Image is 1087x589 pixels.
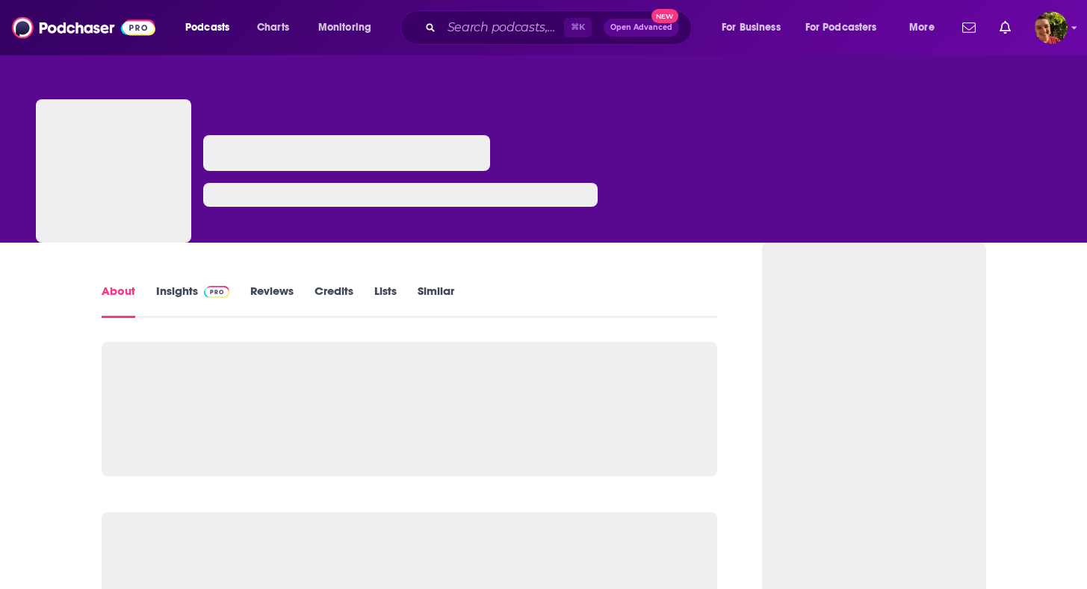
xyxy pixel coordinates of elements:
a: Lists [374,284,397,318]
span: For Business [722,17,781,38]
span: More [909,17,935,38]
button: Show profile menu [1035,11,1068,44]
span: Charts [257,17,289,38]
span: ⌘ K [564,18,592,37]
a: Reviews [250,284,294,318]
a: Credits [315,284,353,318]
img: Podchaser - Follow, Share and Rate Podcasts [12,13,155,42]
span: Monitoring [318,17,371,38]
span: For Podcasters [805,17,877,38]
img: Podchaser Pro [204,286,230,298]
a: Charts [247,16,298,40]
button: open menu [308,16,391,40]
span: Podcasts [185,17,229,38]
button: open menu [899,16,953,40]
button: open menu [711,16,799,40]
a: InsightsPodchaser Pro [156,284,230,318]
a: Show notifications dropdown [956,15,982,40]
span: New [651,9,678,23]
img: User Profile [1035,11,1068,44]
button: open menu [175,16,249,40]
span: Open Advanced [610,24,672,31]
span: Logged in as Marz [1035,11,1068,44]
button: open menu [796,16,899,40]
a: Show notifications dropdown [994,15,1017,40]
div: Search podcasts, credits, & more... [415,10,706,45]
a: Similar [418,284,454,318]
a: About [102,284,135,318]
button: Open AdvancedNew [604,19,679,37]
input: Search podcasts, credits, & more... [442,16,564,40]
